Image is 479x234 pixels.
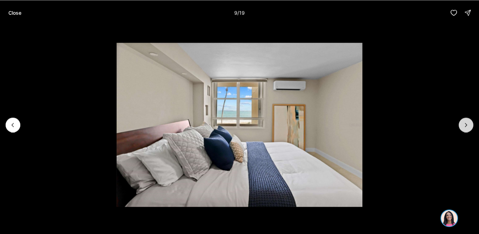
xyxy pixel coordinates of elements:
button: Next slide [459,118,473,132]
p: Close [8,10,21,15]
img: be3d4b55-7850-4bcb-9297-a2f9cd376e78.png [4,4,20,20]
p: 9 / 19 [234,9,245,15]
button: Previous slide [6,118,20,132]
button: Close [4,6,26,20]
